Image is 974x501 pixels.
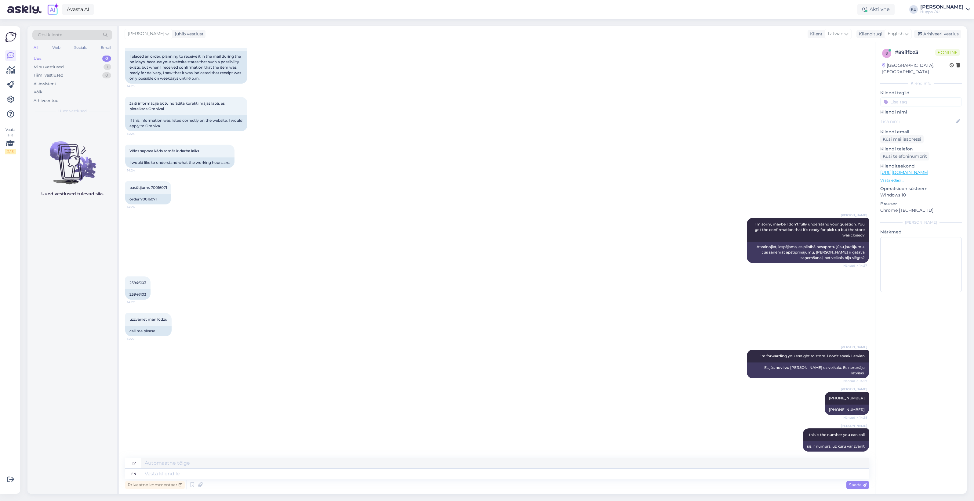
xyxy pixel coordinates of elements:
input: Lisa tag [880,97,962,106]
span: [PERSON_NAME] [841,424,867,428]
div: Klienditugi [856,31,882,37]
div: Aktiivne [857,4,895,15]
img: Askly Logo [5,31,16,43]
div: Minu vestlused [34,64,64,70]
div: Socials [73,44,88,52]
div: 25946103 [125,289,151,300]
div: # 89ilfbz3 [895,49,935,56]
p: Vaata edasi ... [880,178,962,183]
div: Vaata siia [5,127,16,154]
img: explore-ai [46,3,59,16]
div: I would like to understand what the working hours are. [125,157,234,168]
a: Avasta AI [62,4,94,15]
div: Küsi telefoninumbrit [880,152,929,160]
span: 8 [885,51,888,56]
a: [PERSON_NAME]Huppa OÜ [920,5,970,14]
span: Saada [849,482,867,488]
div: en [131,469,136,479]
p: Windows 10 [880,192,962,198]
div: If this information was listed correctly on the website, I would apply to Omniva. [125,115,247,131]
div: I placed an order, planning to receive it in the mail during the holidays, because your website s... [125,51,247,84]
div: Uus [34,56,42,62]
div: 2 / 3 [5,149,16,154]
div: Arhiveeri vestlus [914,30,961,38]
div: juhib vestlust [173,31,204,37]
span: [PERSON_NAME] [841,213,867,218]
div: call me please [125,326,172,336]
a: [URL][DOMAIN_NAME] [880,170,928,175]
span: Ja šī informācija būtu norādīta korekti mājas lapā, es pieteiktos Omnivai [129,101,227,111]
p: Brauser [880,201,962,207]
p: Kliendi tag'id [880,90,962,96]
span: I'm forwarding you straight to store. I don't speak Latvian [759,354,865,358]
span: [PERSON_NAME] [841,345,867,349]
div: Küsi meiliaadressi [880,135,924,143]
span: [PERSON_NAME] [841,387,867,391]
div: Atvainojiet, iespējams, es pilnībā nesaprotu jūsu jautājumu. Jūs saņēmāt apstiprinājumu, [PERSON_... [747,242,869,263]
span: English [888,31,903,37]
div: [PERSON_NAME] [920,5,964,9]
div: Web [51,44,62,52]
span: Vēlos saprast kāds tomēr ir darba laiks [129,149,199,153]
div: All [32,44,39,52]
span: Nähtud ✓ 14:28 [843,415,867,420]
span: pasūtījums 70016071 [129,185,167,190]
div: 0 [102,72,111,78]
div: AI Assistent [34,81,56,87]
div: [PERSON_NAME] [880,220,962,225]
img: No chats [27,130,117,185]
span: 14:23 [127,132,150,136]
p: Märkmed [880,229,962,235]
span: Otsi kliente [38,32,62,38]
div: Kõik [34,89,42,95]
div: Es jūs novirzu [PERSON_NAME] uz veikalu. Es nerunāju latviski. [747,362,869,378]
p: Klienditeekond [880,163,962,169]
div: 0 [102,56,111,62]
div: [GEOGRAPHIC_DATA], [GEOGRAPHIC_DATA] [882,62,950,75]
div: Huppa OÜ [920,9,964,14]
p: Kliendi telefon [880,146,962,152]
span: uzzvaniet man lūdzu [129,317,167,322]
span: Nähtud ✓ 14:27 [843,379,867,383]
p: Kliendi email [880,129,962,135]
span: Nähtud ✓ 14:27 [843,263,867,268]
p: Operatsioonisüsteem [880,186,962,192]
span: 14:24 [127,205,150,209]
div: Arhiveeritud [34,98,59,104]
span: 14:28 [844,452,867,456]
input: Lisa nimi [881,118,955,125]
div: Klient [808,31,823,37]
div: order 70016071 [125,194,171,204]
p: Chrome [TECHNICAL_ID] [880,207,962,214]
div: Kliendi info [880,81,962,86]
span: 14:27 [127,337,150,341]
span: 14:27 [127,300,150,305]
p: Kliendi nimi [880,109,962,115]
div: [PHONE_NUMBER] [825,405,869,415]
span: Uued vestlused [58,108,87,114]
span: Online [935,49,960,56]
span: Latvian [828,31,843,37]
span: 25946103 [129,280,146,285]
span: [PERSON_NAME] [128,31,164,37]
span: 14:24 [127,168,150,173]
div: Privaatne kommentaar [125,481,185,489]
div: Tiimi vestlused [34,72,64,78]
div: lv [132,458,136,468]
span: I'm sorry, maybe I don't fully understand your question. You got the confirmation that it's ready... [754,222,866,237]
div: KU [909,5,918,14]
span: [PHONE_NUMBER] [829,396,865,400]
span: this is the number you can call [809,432,865,437]
div: 1 [104,64,111,70]
span: 14:23 [127,84,150,88]
p: Uued vestlused tulevad siia. [41,191,104,197]
div: šis ir numurs, uz kuru var zvanīt [803,441,869,452]
div: Email [100,44,112,52]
